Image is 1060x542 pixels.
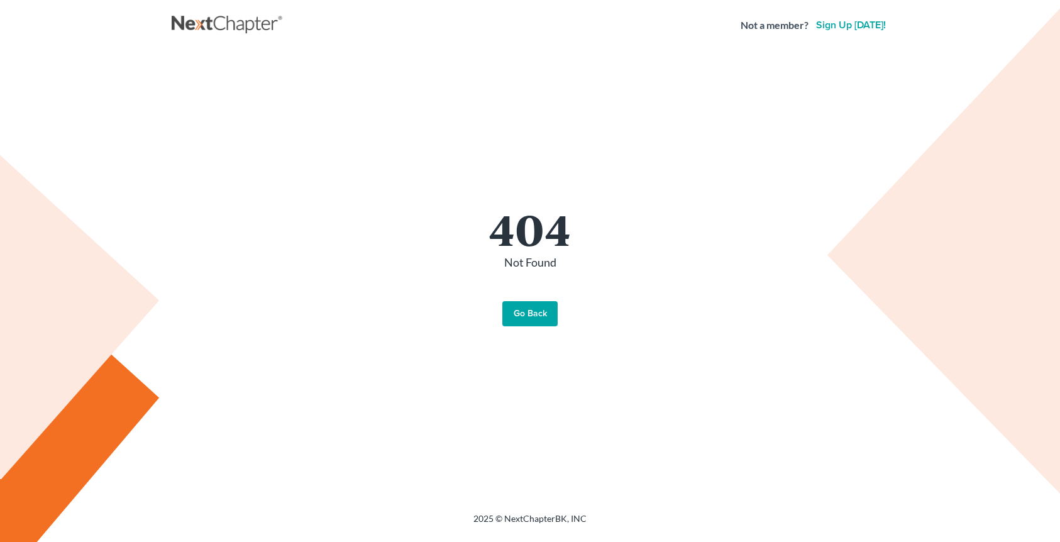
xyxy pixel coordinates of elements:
[184,207,876,250] h1: 404
[184,255,876,271] p: Not Found
[502,301,558,326] a: Go Back
[741,18,809,33] strong: Not a member?
[172,512,888,535] div: 2025 © NextChapterBK, INC
[814,20,888,30] a: Sign up [DATE]!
